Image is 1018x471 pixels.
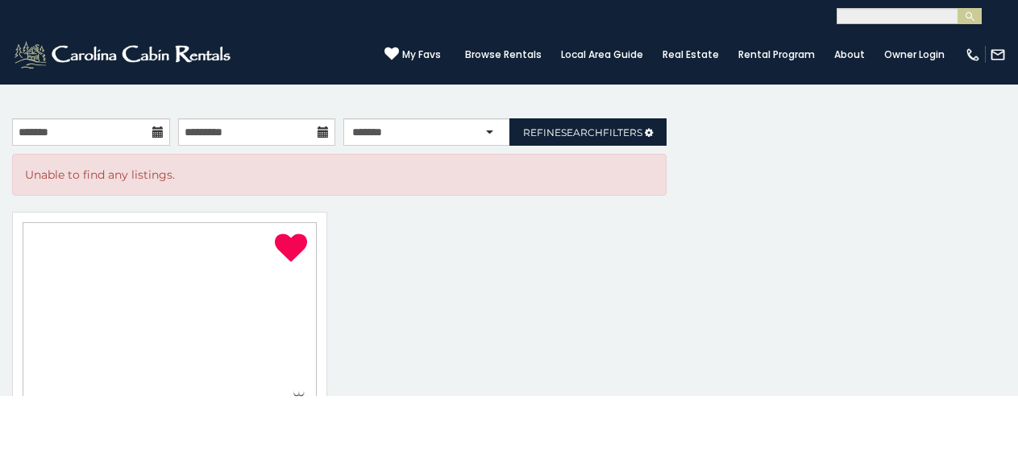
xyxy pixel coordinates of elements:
a: About [826,43,873,66]
a: Owner Login [876,43,953,66]
a: Browse Rentals [457,43,550,66]
span: My Favs [402,48,441,62]
span: Refine Filters [523,126,642,138]
p: Unable to find any listings. [25,167,654,183]
a: Rental Program [730,43,823,66]
a: My Favs [384,47,441,63]
a: RefineSearchFilters [509,118,667,146]
img: White-1-2.png [12,39,235,71]
img: phone-regular-white.png [965,47,981,63]
span: Search [561,126,603,138]
a: Real Estate [654,43,727,66]
a: Local Area Guide [553,43,651,66]
img: mail-regular-white.png [990,47,1006,63]
a: Remove from favorites [275,232,307,266]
